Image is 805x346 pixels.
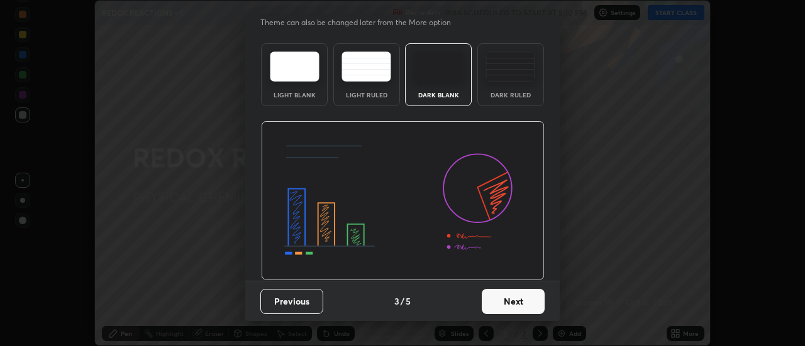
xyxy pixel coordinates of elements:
button: Previous [260,289,323,314]
div: Light Blank [269,92,319,98]
img: lightRuledTheme.5fabf969.svg [341,51,391,82]
img: darkThemeBanner.d06ce4a2.svg [261,121,545,281]
img: darkRuledTheme.de295e13.svg [486,51,535,82]
p: Theme can also be changed later from the More option [260,17,464,28]
button: Next [482,289,545,314]
h4: 5 [406,295,411,308]
img: lightTheme.e5ed3b09.svg [270,51,319,82]
div: Dark Ruled [486,92,536,98]
div: Light Ruled [341,92,392,98]
h4: / [401,295,404,308]
h4: 3 [394,295,399,308]
img: darkTheme.f0cc69e5.svg [414,51,464,82]
div: Dark Blank [413,92,464,98]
